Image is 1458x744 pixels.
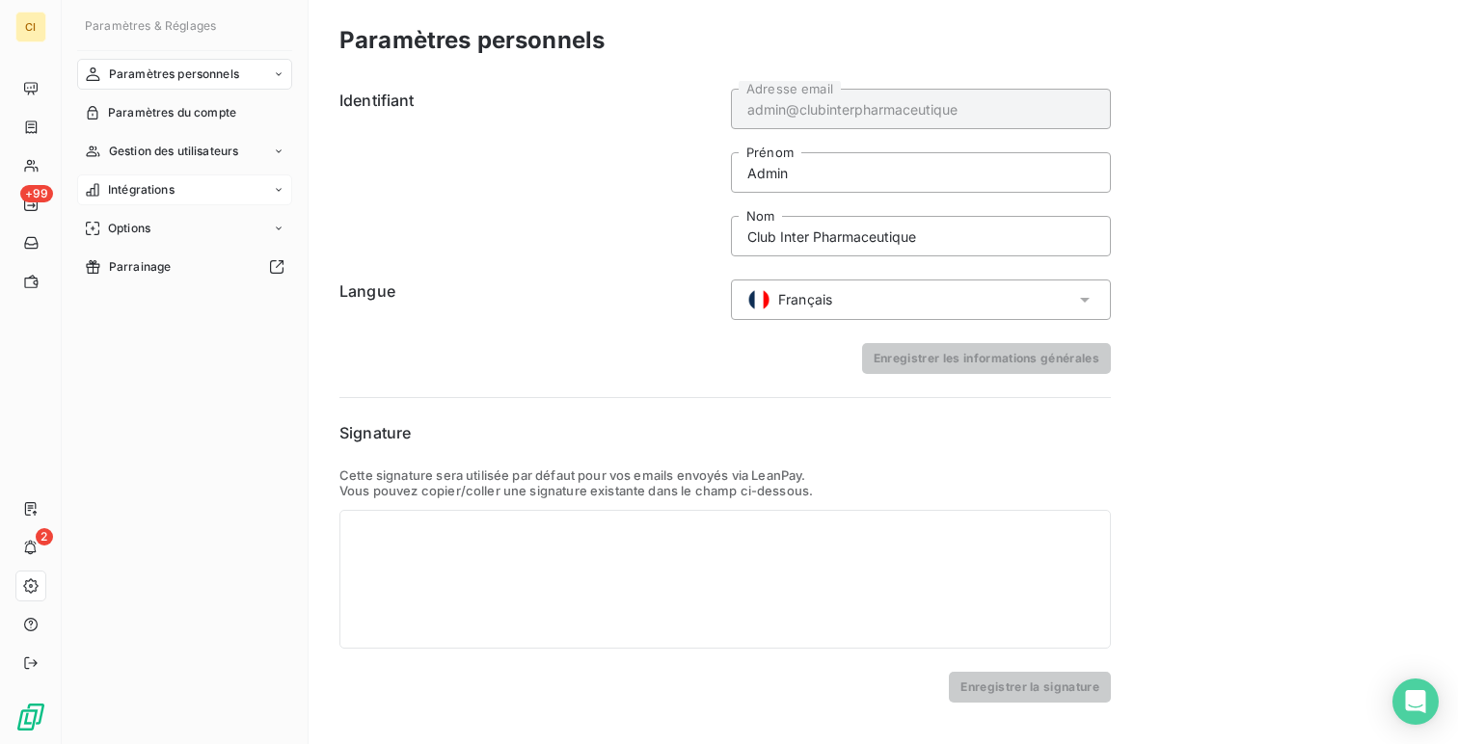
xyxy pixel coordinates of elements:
div: Open Intercom Messenger [1392,678,1439,725]
button: Enregistrer les informations générales [862,343,1111,374]
input: placeholder [731,216,1111,256]
span: +99 [20,185,53,202]
button: Enregistrer la signature [949,672,1111,703]
h3: Paramètres personnels [339,23,605,58]
input: placeholder [731,89,1111,129]
span: Parrainage [109,258,172,276]
img: Logo LeanPay [15,702,46,732]
h6: Signature [339,421,1111,444]
span: Intégrations [108,181,175,199]
span: 2 [36,528,53,545]
span: Français [778,290,832,309]
h6: Identifiant [339,89,719,256]
p: Vous pouvez copier/coller une signature existante dans le champ ci-dessous. [339,483,1111,498]
input: placeholder [731,152,1111,193]
h6: Langue [339,279,719,320]
a: Parrainage [77,252,292,282]
a: Paramètres du compte [77,97,292,128]
p: Cette signature sera utilisée par défaut pour vos emails envoyés via LeanPay. [339,467,1111,483]
span: Options [108,220,150,237]
span: Gestion des utilisateurs [109,143,239,160]
span: Paramètres personnels [109,66,239,83]
span: Paramètres & Réglages [85,18,216,33]
div: CI [15,12,46,42]
span: Paramètres du compte [108,104,236,121]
